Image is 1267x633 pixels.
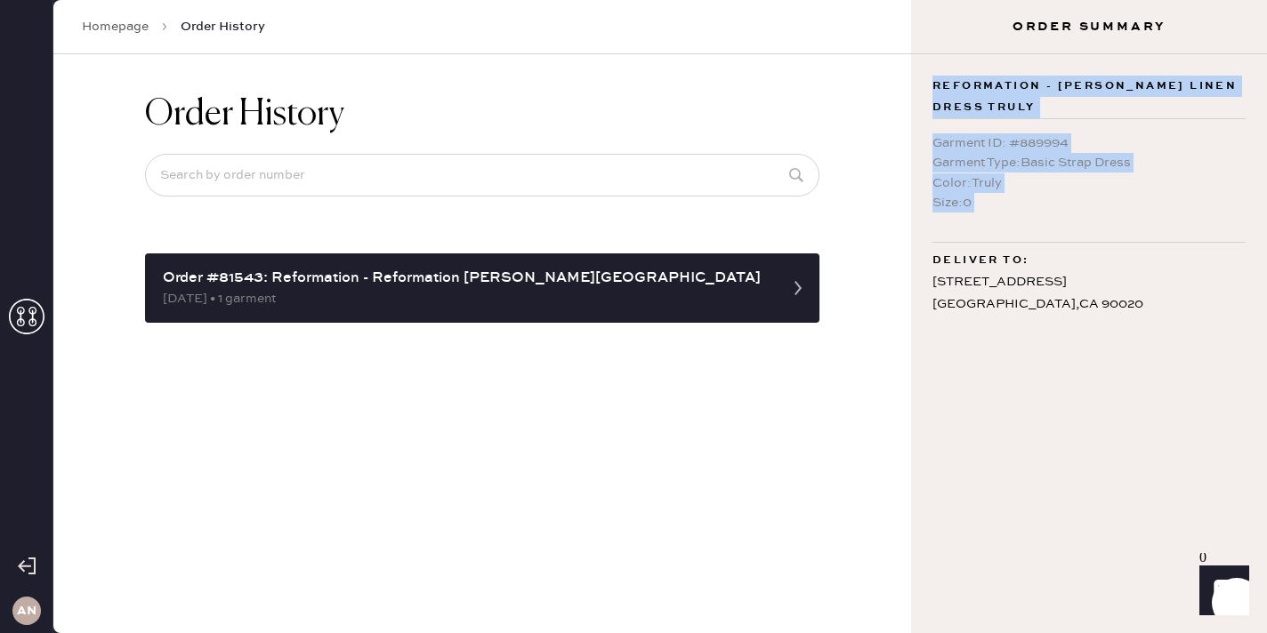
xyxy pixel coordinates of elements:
h1: Order History [145,93,344,136]
div: Size : 0 [932,193,1246,212]
div: Order #81543: Reformation - Reformation [PERSON_NAME][GEOGRAPHIC_DATA] [163,268,770,289]
input: Search by order number [145,154,819,196]
div: [DATE] • 1 garment [163,289,770,308]
h3: Order Summary [911,18,1267,36]
div: Garment Type : Basic Strap Dress [932,153,1246,172]
span: Reformation - [PERSON_NAME] Linen Dress Truly [932,76,1246,118]
div: [STREET_ADDRESS] [GEOGRAPHIC_DATA] , CA 90020 [932,271,1246,316]
span: Order History [181,18,265,36]
span: Deliver to: [932,250,1029,271]
h3: AN [17,605,36,617]
div: Garment ID : # 889994 [932,133,1246,153]
div: Color : Truly [932,173,1246,193]
iframe: Front Chat [1182,553,1259,629]
a: Homepage [82,18,149,36]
